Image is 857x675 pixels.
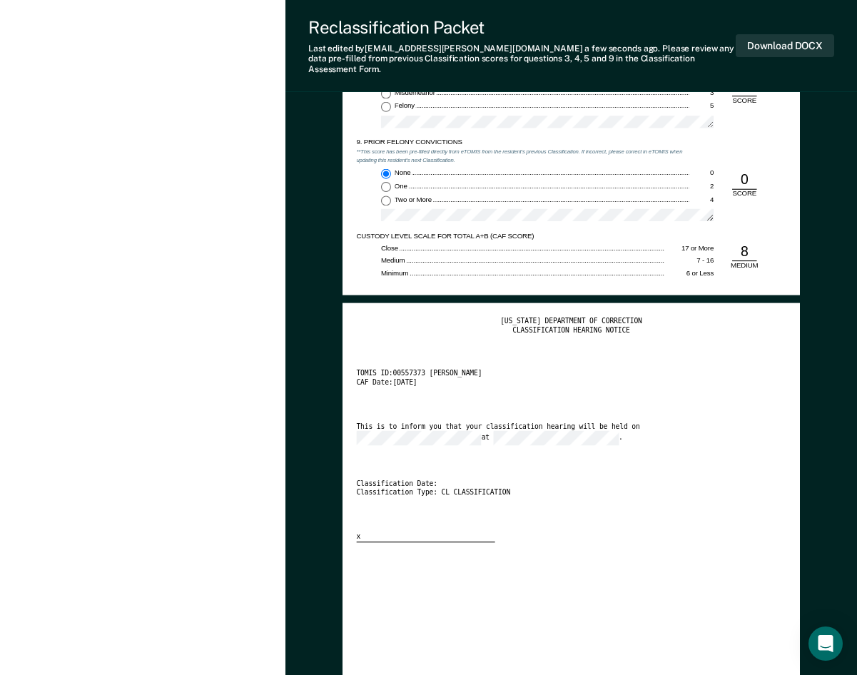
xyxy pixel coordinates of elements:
div: 3 [689,88,714,98]
input: None0 [381,168,391,178]
div: x [357,532,495,542]
span: One [395,182,409,190]
div: Classification Date: [357,479,765,489]
div: TOMIS ID: 00557373 [PERSON_NAME] [357,369,765,378]
span: Medium [381,257,406,265]
span: a few seconds ago [584,44,658,54]
div: 5 [689,102,714,111]
input: One2 [381,182,391,192]
div: 7 - 16 [664,257,714,266]
div: This is to inform you that your classification hearing will be held on at . [357,422,765,445]
div: 9. PRIOR FELONY CONVICTIONS [357,138,689,148]
div: [US_STATE] DEPARTMENT OF CORRECTION [357,317,786,326]
div: 4 [689,196,714,205]
div: CUSTODY LEVEL SCALE FOR TOTAL A+B (CAF SCORE) [357,232,689,241]
input: Two or More4 [381,196,391,205]
div: Reclassification Packet [308,17,736,38]
em: **This score has been pre-filled directly from eTOMIS from the resident's previous Classification... [357,148,683,163]
div: 17 or More [664,244,714,253]
div: MEDIUM [726,262,763,271]
div: CLASSIFICATION HEARING NOTICE [357,325,786,335]
div: 0 [732,171,757,190]
input: Misdemeanor3 [381,88,391,98]
button: Download DOCX [736,34,834,58]
span: Close [381,244,400,252]
span: None [395,168,412,176]
span: Two or More [395,196,433,203]
div: Open Intercom Messenger [808,626,843,661]
div: Classification Type: CL CLASSIFICATION [357,489,765,498]
span: Felony [395,102,416,110]
div: 6 or Less [664,269,714,278]
input: Felony5 [381,102,391,112]
div: 2 [689,182,714,191]
span: Misdemeanor [395,88,437,96]
div: Last edited by [EMAIL_ADDRESS][PERSON_NAME][DOMAIN_NAME] . Please review any data pre-filled from... [308,44,736,74]
div: SCORE [726,96,763,106]
span: Minimum [381,269,410,277]
div: 8 [732,243,757,261]
div: SCORE [726,190,763,199]
div: CAF Date: [DATE] [357,378,765,387]
div: 0 [689,168,714,178]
